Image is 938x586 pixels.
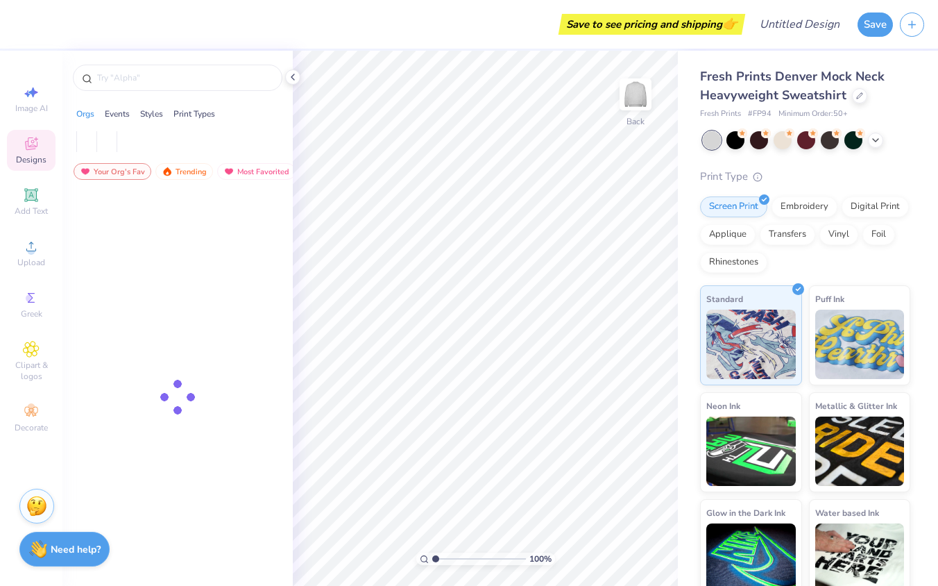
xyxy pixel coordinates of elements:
div: Most Favorited [217,163,296,180]
div: Orgs [76,108,94,120]
img: Back [622,81,649,108]
span: 100 % [529,553,552,565]
div: Rhinestones [700,252,767,273]
div: Applique [700,224,756,245]
strong: Need help? [51,543,101,556]
span: Add Text [15,206,48,217]
input: Try "Alpha" [96,71,273,85]
input: Untitled Design [749,10,851,38]
span: Fresh Prints [700,108,741,120]
img: most_fav.gif [80,167,91,176]
div: Digital Print [842,196,909,217]
img: Metallic & Glitter Ink [815,417,905,486]
span: Decorate [15,422,48,433]
img: trending.gif [162,167,173,176]
span: Neon Ink [706,399,740,413]
span: Puff Ink [815,292,844,306]
span: Clipart & logos [7,360,56,382]
button: Save [858,12,893,37]
div: Print Types [173,108,215,120]
span: Standard [706,292,743,306]
div: Foil [862,224,895,245]
span: Glow in the Dark Ink [706,505,785,520]
div: Print Type [700,169,910,185]
span: Image AI [15,103,48,114]
span: Water based Ink [815,505,879,520]
span: Greek [21,308,42,319]
div: Save to see pricing and shipping [562,14,742,35]
span: # FP94 [748,108,771,120]
span: Fresh Prints Denver Mock Neck Heavyweight Sweatshirt [700,68,885,103]
span: Metallic & Glitter Ink [815,399,897,413]
div: Events [105,108,130,120]
span: Upload [17,257,45,268]
img: Standard [706,310,796,379]
div: Back [626,115,645,128]
span: Designs [16,154,46,165]
div: Transfers [760,224,815,245]
div: Trending [155,163,213,180]
div: Embroidery [771,196,837,217]
div: Vinyl [819,224,858,245]
img: Neon Ink [706,417,796,486]
span: 👉 [722,15,737,32]
div: Screen Print [700,196,767,217]
div: Your Org's Fav [74,163,151,180]
img: Puff Ink [815,310,905,379]
img: most_fav.gif [223,167,235,176]
span: Minimum Order: 50 + [778,108,848,120]
div: Styles [140,108,163,120]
